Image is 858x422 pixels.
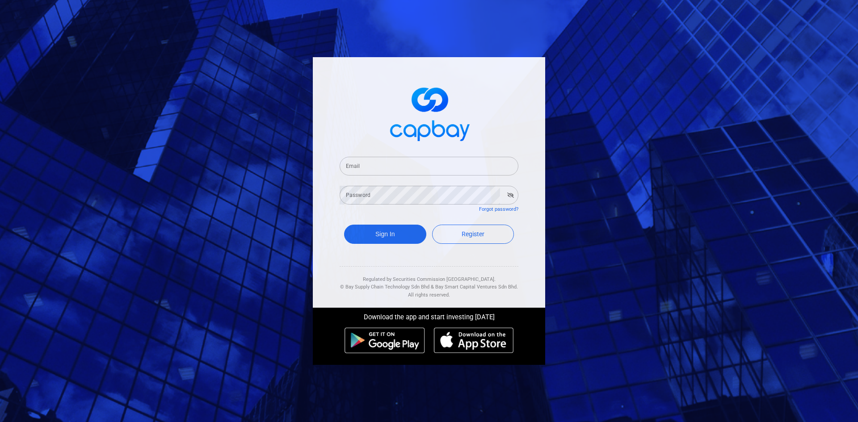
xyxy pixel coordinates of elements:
button: Sign In [344,225,426,244]
div: Regulated by Securities Commission [GEOGRAPHIC_DATA]. & All rights reserved. [340,267,518,299]
span: Register [462,230,484,238]
img: logo [384,79,474,146]
div: Download the app and start investing [DATE] [306,308,552,323]
a: Forgot password? [479,206,518,212]
img: ios [434,327,513,353]
span: © Bay Supply Chain Technology Sdn Bhd [340,284,429,290]
a: Register [432,225,514,244]
img: android [345,327,425,353]
span: Bay Smart Capital Ventures Sdn Bhd. [435,284,518,290]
